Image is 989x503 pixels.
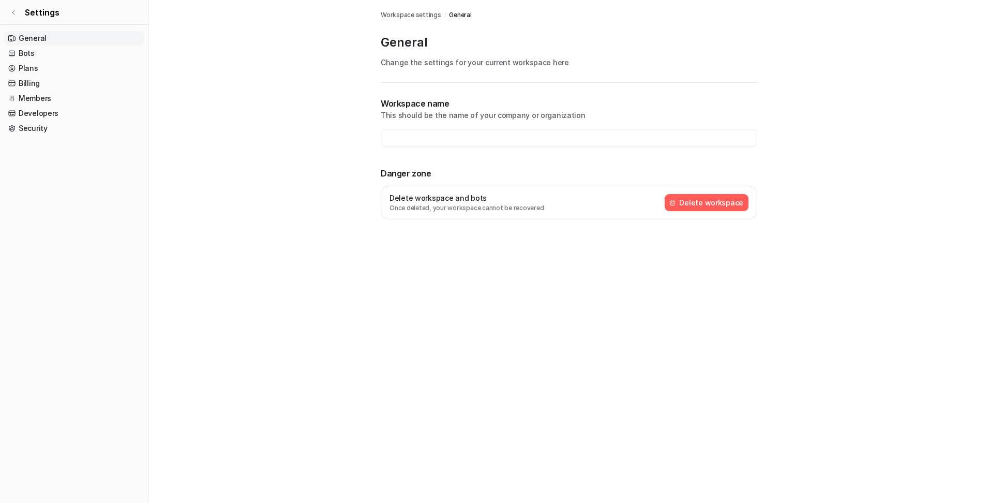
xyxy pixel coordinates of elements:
p: Workspace name [381,97,757,110]
button: Delete workspace [665,194,748,211]
p: Once deleted, your workspace cannot be recovered [389,203,544,213]
a: General [4,31,144,46]
p: This should be the name of your company or organization [381,110,757,121]
p: Delete workspace and bots [389,193,544,203]
a: Developers [4,106,144,121]
a: Members [4,91,144,106]
p: Danger zone [381,167,757,180]
a: Billing [4,76,144,91]
a: Plans [4,61,144,76]
a: Workspace settings [381,10,441,20]
p: Change the settings for your current workspace here [381,57,757,68]
a: Security [4,121,144,136]
p: General [381,34,757,51]
a: Bots [4,46,144,61]
a: General [449,10,471,20]
span: Settings [25,6,59,19]
span: / [444,10,446,20]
